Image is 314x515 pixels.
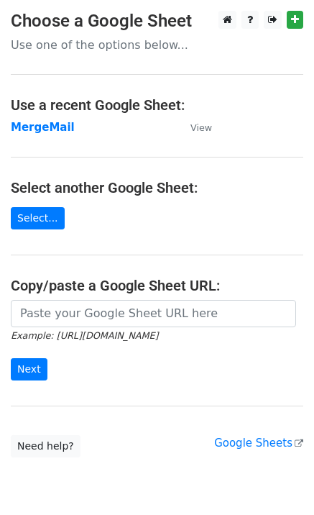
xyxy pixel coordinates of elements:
h4: Copy/paste a Google Sheet URL: [11,277,303,294]
h3: Choose a Google Sheet [11,11,303,32]
a: Google Sheets [214,437,303,450]
h4: Use a recent Google Sheet: [11,96,303,114]
a: View [176,121,212,134]
p: Use one of the options below... [11,37,303,53]
a: MergeMail [11,121,75,134]
input: Next [11,358,47,380]
h4: Select another Google Sheet: [11,179,303,196]
small: Example: [URL][DOMAIN_NAME] [11,330,158,341]
a: Need help? [11,435,80,457]
input: Paste your Google Sheet URL here [11,300,296,327]
a: Select... [11,207,65,229]
small: View [190,122,212,133]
